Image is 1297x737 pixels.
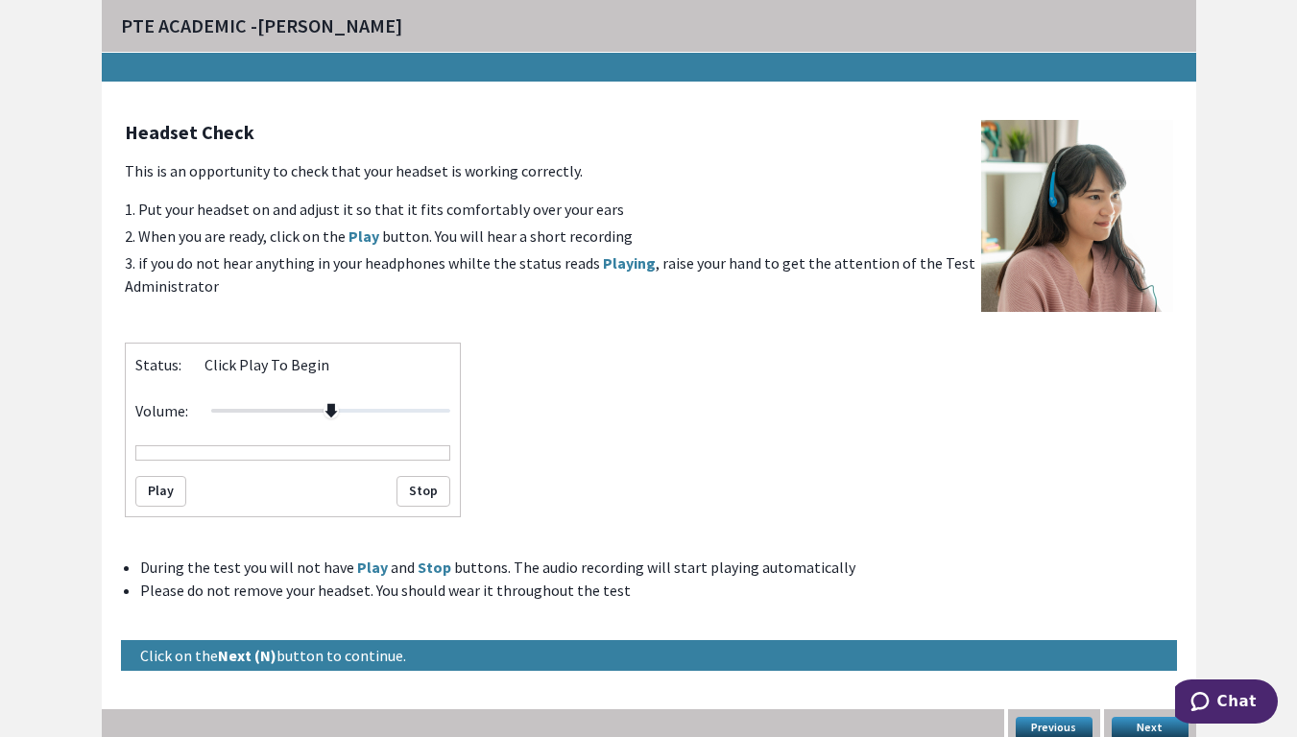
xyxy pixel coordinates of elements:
button: Play [135,476,186,507]
iframe: Opens a widget where you can chat to one of our agents [1175,679,1278,727]
button: Stop [396,476,450,507]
